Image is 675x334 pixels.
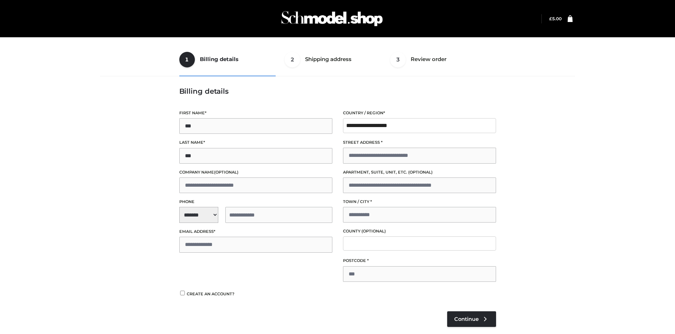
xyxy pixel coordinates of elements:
[343,198,496,205] label: Town / City
[214,170,238,175] span: (optional)
[343,228,496,235] label: County
[343,257,496,264] label: Postcode
[179,291,186,295] input: Create an account?
[179,169,332,176] label: Company name
[179,139,332,146] label: Last name
[454,316,479,322] span: Continue
[447,311,496,327] a: Continue
[187,291,235,296] span: Create an account?
[549,16,562,21] bdi: 5.00
[361,229,386,234] span: (optional)
[343,139,496,146] label: Street address
[343,169,496,176] label: Apartment, suite, unit, etc.
[343,110,496,116] label: Country / Region
[408,170,433,175] span: (optional)
[179,87,496,95] h3: Billing details
[179,228,332,235] label: Email address
[179,110,332,116] label: First name
[549,16,562,21] a: £5.00
[279,5,385,33] img: Schmodel Admin 964
[549,16,552,21] span: £
[179,198,332,205] label: Phone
